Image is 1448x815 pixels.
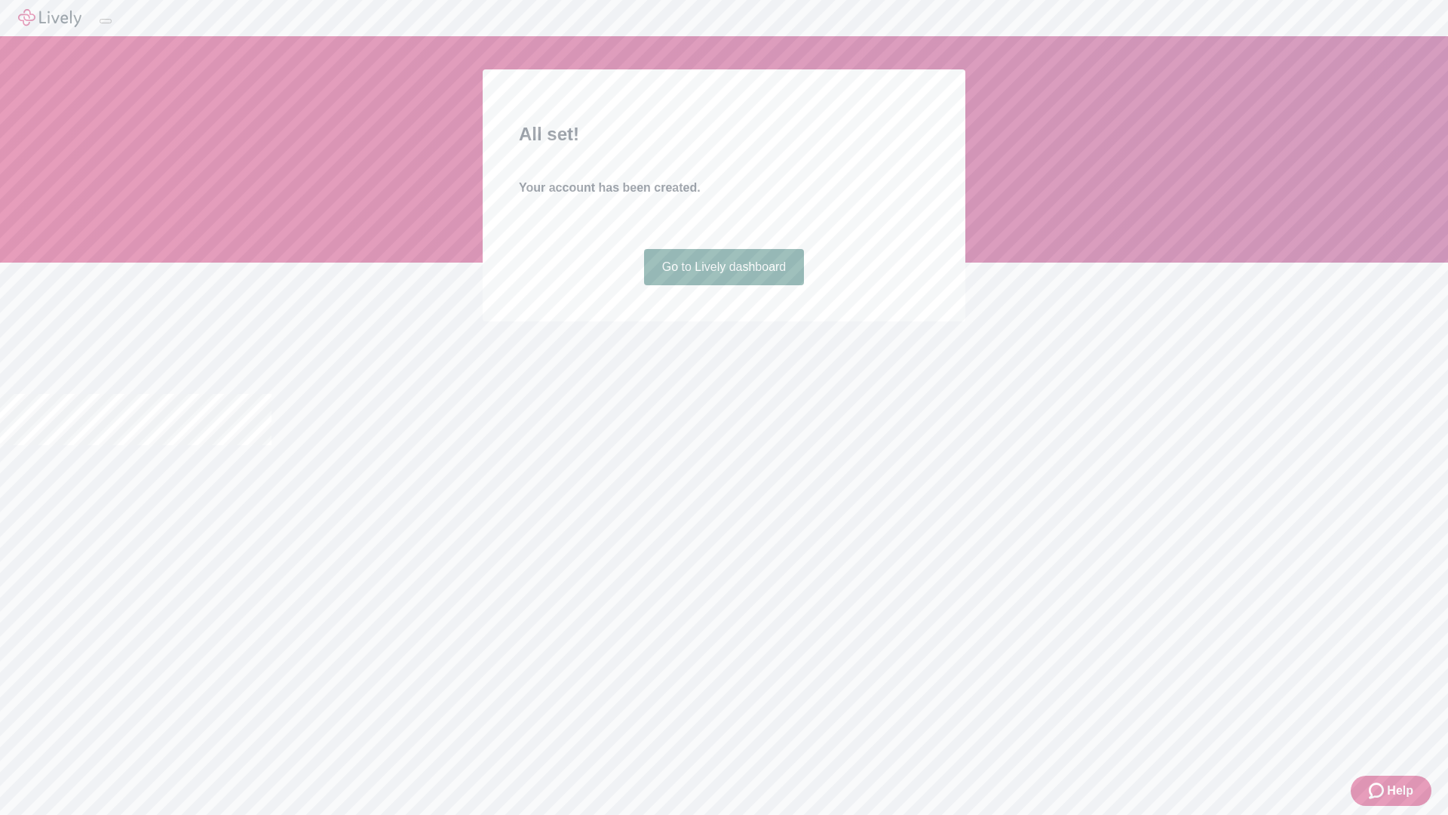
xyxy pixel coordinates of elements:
[18,9,81,27] img: Lively
[1351,776,1431,806] button: Zendesk support iconHelp
[519,179,929,197] h4: Your account has been created.
[1369,782,1387,800] svg: Zendesk support icon
[519,121,929,148] h2: All set!
[644,249,805,285] a: Go to Lively dashboard
[1387,782,1413,800] span: Help
[100,19,112,23] button: Log out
